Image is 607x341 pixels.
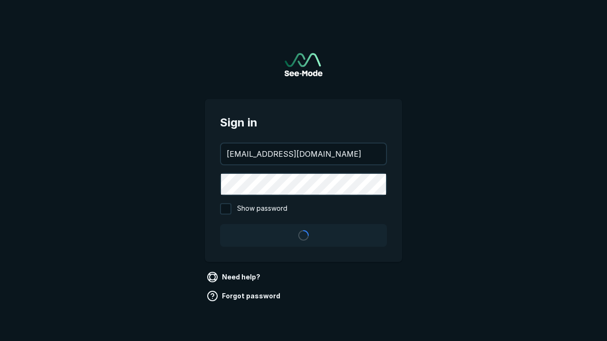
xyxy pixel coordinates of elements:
a: Need help? [205,269,264,285]
input: your@email.com [221,144,386,164]
a: Forgot password [205,288,284,304]
img: See-Mode Logo [285,53,322,76]
span: Sign in [220,114,387,131]
a: Go to sign in [285,53,322,76]
span: Show password [237,203,287,215]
